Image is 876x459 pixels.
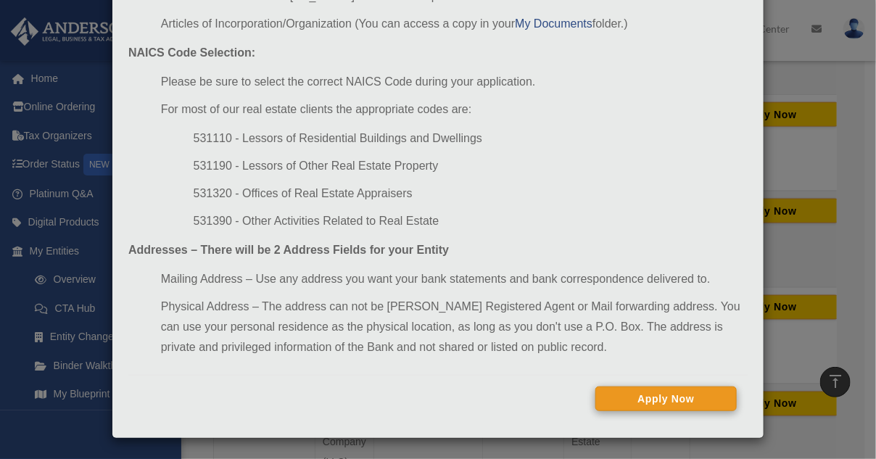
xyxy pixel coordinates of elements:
[161,269,748,289] li: Mailing Address – Use any address you want your bank statements and bank correspondence delivered...
[128,46,255,59] strong: NAICS Code Selection:
[161,72,748,92] li: Please be sure to select the correct NAICS Code during your application.
[194,211,748,231] li: 531390 - Other Activities Related to Real Estate
[128,244,449,256] strong: Addresses – There will be 2 Address Fields for your Entity
[194,156,748,176] li: 531190 - Lessors of Other Real Estate Property
[194,128,748,149] li: 531110 - Lessors of Residential Buildings and Dwellings
[161,99,748,120] li: For most of our real estate clients the appropriate codes are:
[515,17,592,30] a: My Documents
[161,14,748,34] li: Articles of Incorporation/Organization (You can access a copy in your folder.)
[161,297,748,357] li: Physical Address – The address can not be [PERSON_NAME] Registered Agent or Mail forwarding addre...
[194,183,748,204] li: 531320 - Offices of Real Estate Appraisers
[595,386,737,411] button: Apply Now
